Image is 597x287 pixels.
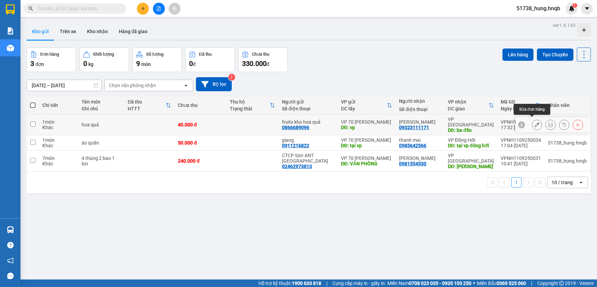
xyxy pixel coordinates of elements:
[399,143,426,148] div: 0985642566
[193,61,196,67] span: đ
[501,99,536,105] div: Mã GD
[153,3,165,15] button: file-add
[584,5,590,12] span: caret-down
[132,47,182,72] button: Số lượng9món
[146,52,164,57] div: Số lượng
[477,279,526,287] span: Miền Bắc
[124,96,174,114] th: Toggle SortBy
[137,3,149,15] button: plus
[448,127,494,133] div: DĐ: ba đồn
[473,282,475,285] span: ⚪️
[172,6,177,11] span: aim
[577,23,591,37] div: Tạo kho hàng mới
[82,106,121,111] div: Ghi chú
[178,102,223,108] div: Chưa thu
[282,137,334,143] div: giang
[10,3,93,16] span: [PERSON_NAME]
[511,4,566,13] span: 51738_hung.hnqb
[292,281,321,286] strong: 1900 633 818
[178,158,223,164] div: 240.000 đ
[501,143,541,148] div: 17:04 [DATE]
[238,47,288,72] button: Chưa thu330.000đ
[178,122,223,127] div: 40.000 đ
[548,102,587,108] div: Nhân viên
[82,140,121,146] div: áo quần
[169,3,181,15] button: aim
[141,6,145,11] span: plus
[448,106,488,111] div: ĐC giao
[109,82,156,89] div: Chọn văn phòng nhận
[387,279,471,287] span: Miền Nam
[448,164,494,169] div: DĐ: PHÙ LƯU QUẢNG LƯU
[569,5,575,12] img: icon-new-feature
[7,242,14,248] span: question-circle
[282,119,334,125] div: fruits kho hoa quả
[448,143,494,148] div: DĐ: tại vp đông hới
[178,140,223,146] div: 50.000 đ
[54,23,82,40] button: Trên xe
[537,49,573,61] button: Tạo Chuyến
[258,279,321,287] span: Hỗ trợ kỹ thuật:
[7,44,14,52] img: warehouse-icon
[35,61,44,67] span: đơn
[30,59,34,68] span: 3
[7,27,14,35] img: solution-icon
[27,23,54,40] button: Kho gửi
[572,3,577,8] sup: 1
[341,161,392,166] div: DĐ: VĂN PHÒNG
[185,47,235,72] button: Đã thu0đ
[136,59,140,68] span: 9
[548,158,587,164] div: 51738_hung.hnqb
[42,155,75,161] div: 7 món
[399,125,429,130] div: 09323111171
[7,226,14,233] img: warehouse-icon
[531,279,532,287] span: |
[341,137,392,143] div: VP 70 [PERSON_NAME]
[548,140,587,146] div: 51738_hung.hnqb
[6,4,15,15] img: logo-vxr
[559,281,564,286] span: copyright
[93,52,114,57] div: Khối lượng
[326,279,327,287] span: |
[497,281,526,286] strong: 0369 525 060
[581,3,593,15] button: caret-down
[282,125,309,130] div: 0866689096
[42,143,75,148] div: Khác
[113,23,153,40] button: Hàng đã giao
[42,102,75,108] div: Chi tiết
[230,99,270,105] div: Thu hộ
[128,106,166,111] div: HTTT
[42,125,75,130] div: Khác
[501,161,541,166] div: 10:41 [DATE]
[399,107,441,112] div: Số điện thoại
[82,23,113,40] button: Kho nhận
[338,96,396,114] th: Toggle SortBy
[514,104,550,115] div: Sửa đơn hàng
[448,153,494,164] div: VP [GEOGRAPHIC_DATA]
[141,61,151,67] span: món
[196,77,232,91] button: Bộ lọc
[501,155,541,161] div: VPNH1109250031
[341,125,392,130] div: DĐ: vp
[80,47,129,72] button: Khối lượng0kg
[448,137,494,143] div: VP Đồng Hới
[38,5,118,12] input: Tìm tên, số ĐT hoặc mã đơn
[399,161,426,166] div: 0981554530
[156,6,161,11] span: file-add
[42,137,75,143] div: 1 món
[267,61,269,67] span: đ
[552,179,573,186] div: 10 / trang
[6,23,97,36] span: VPNH1109250031
[511,177,522,188] button: 1
[501,137,541,143] div: VPNH1109250034
[501,125,541,130] div: 17:32 [DATE]
[228,74,235,81] sup: 2
[27,47,76,72] button: Đơn hàng3đơn
[46,17,57,22] span: [DATE]
[83,59,87,68] span: 0
[409,281,471,286] strong: 0708 023 035 - 0935 103 250
[501,119,541,125] div: VPNH1109250035
[502,49,534,61] button: Lên hàng
[399,98,441,104] div: Người nhận
[282,99,334,105] div: Người gửi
